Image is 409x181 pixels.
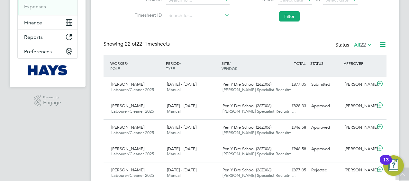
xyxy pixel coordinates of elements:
[223,151,296,157] span: [PERSON_NAME] Specialist Recruitm…
[24,4,46,10] a: Expenses
[111,103,144,108] span: [PERSON_NAME]
[111,87,154,92] span: Labourer/Cleaner 2025
[127,61,128,66] span: /
[167,167,196,173] span: [DATE] - [DATE]
[111,130,154,135] span: Labourer/Cleaner 2025
[17,65,78,75] a: Go to home page
[222,66,237,71] span: VENDOR
[294,61,305,66] span: TOTAL
[223,130,296,135] span: [PERSON_NAME] Specialist Recruitm…
[275,144,309,154] div: £946.58
[109,57,164,74] div: WORKER
[111,167,144,173] span: [PERSON_NAME]
[24,34,43,40] span: Reports
[167,125,196,130] span: [DATE] - [DATE]
[335,41,374,50] div: Status
[342,122,376,133] div: [PERSON_NAME]
[223,108,296,114] span: [PERSON_NAME] Specialist Recruitm…
[342,57,376,69] div: APPROVER
[223,82,271,87] span: Pen Y Dre School (26Z006)
[229,61,231,66] span: /
[220,57,276,74] div: SITE
[167,82,196,87] span: [DATE] - [DATE]
[223,167,271,173] span: Pen Y Dre School (26Z006)
[223,103,271,108] span: Pen Y Dre School (26Z006)
[275,122,309,133] div: £946.58
[342,165,376,176] div: [PERSON_NAME]
[167,130,181,135] span: Manual
[111,146,144,151] span: [PERSON_NAME]
[383,155,404,176] button: Open Resource Center, 13 new notifications
[24,20,42,26] span: Finance
[111,173,154,178] span: Labourer/Cleaner 2025
[275,101,309,111] div: £828.33
[43,95,61,100] span: Powered by
[383,160,389,168] div: 13
[125,41,136,47] span: 22 of
[111,151,154,157] span: Labourer/Cleaner 2025
[167,173,181,178] span: Manual
[24,48,52,55] span: Preferences
[342,79,376,90] div: [PERSON_NAME]
[180,61,181,66] span: /
[110,66,120,71] span: ROLE
[18,15,77,30] button: Finance
[275,165,309,176] div: £877.05
[28,65,68,75] img: hays-logo-retina.png
[167,103,196,108] span: [DATE] - [DATE]
[223,87,296,92] span: [PERSON_NAME] Specialist Recruitm…
[342,144,376,154] div: [PERSON_NAME]
[354,42,372,48] label: All
[223,125,271,130] span: Pen Y Dre School (26Z006)
[167,151,181,157] span: Manual
[111,82,144,87] span: [PERSON_NAME]
[104,41,171,47] div: Showing
[133,12,162,18] label: Timesheet ID
[309,57,342,69] div: STATUS
[166,66,175,71] span: TYPE
[43,100,61,106] span: Engage
[223,173,296,178] span: [PERSON_NAME] Specialist Recruitm…
[18,44,77,58] button: Preferences
[223,146,271,151] span: Pen Y Dre School (26Z006)
[167,87,181,92] span: Manual
[275,79,309,90] div: £877.05
[164,57,220,74] div: PERIOD
[34,95,61,107] a: Powered byEngage
[309,79,342,90] div: Submitted
[125,41,170,47] span: 22 Timesheets
[360,42,366,48] span: 22
[166,11,230,20] input: Search for...
[111,108,154,114] span: Labourer/Cleaner 2025
[309,144,342,154] div: Approved
[309,165,342,176] div: Rejected
[279,11,300,22] button: Filter
[167,146,196,151] span: [DATE] - [DATE]
[167,108,181,114] span: Manual
[309,101,342,111] div: Approved
[309,122,342,133] div: Approved
[18,30,77,44] button: Reports
[111,125,144,130] span: [PERSON_NAME]
[342,101,376,111] div: [PERSON_NAME]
